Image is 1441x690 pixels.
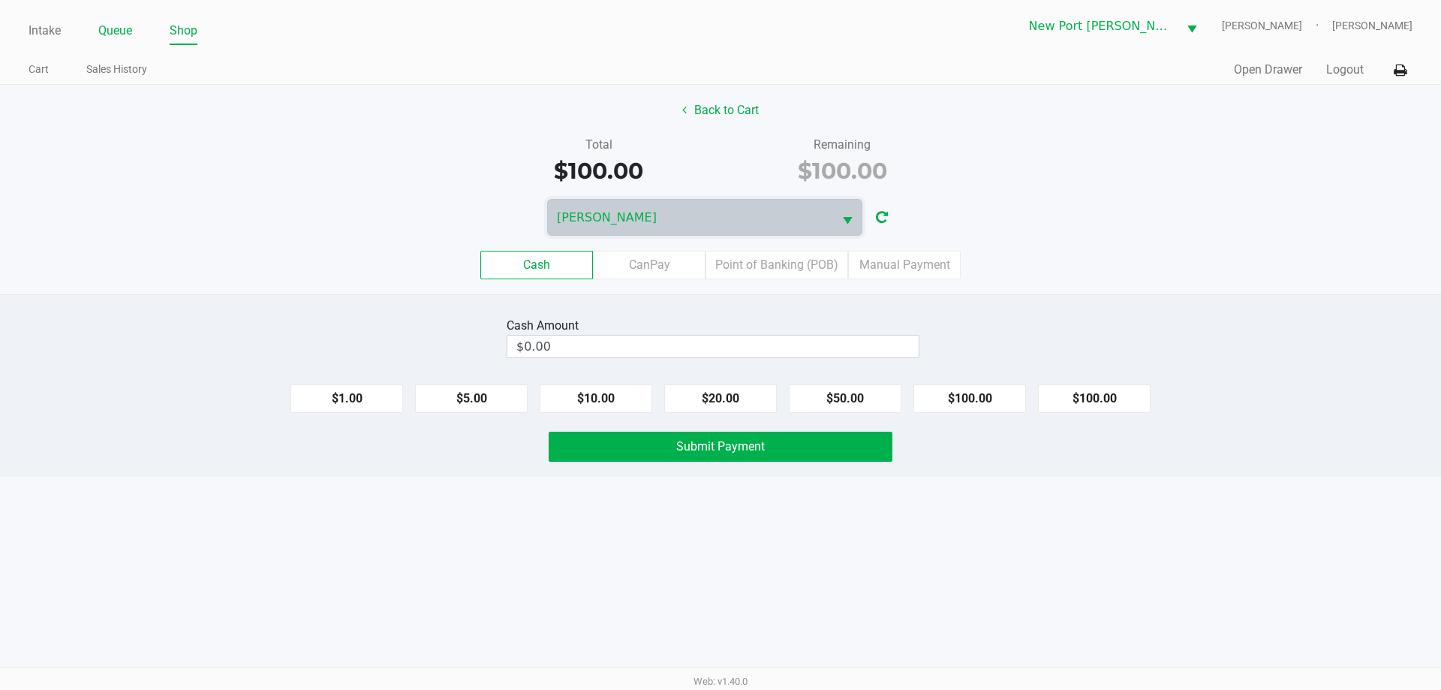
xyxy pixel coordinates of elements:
label: Manual Payment [848,251,961,279]
button: Submit Payment [549,432,892,462]
span: New Port [PERSON_NAME] [1029,17,1169,35]
button: Select [833,200,862,235]
button: $100.00 [913,384,1026,413]
span: [PERSON_NAME] [557,209,824,227]
a: Queue [98,20,132,41]
span: Submit Payment [676,439,765,453]
div: Cash Amount [507,317,585,335]
div: $100.00 [732,154,953,188]
button: $50.00 [789,384,901,413]
button: Select [1178,8,1206,44]
div: $100.00 [488,154,709,188]
div: Total [488,136,709,154]
button: $5.00 [415,384,528,413]
button: Logout [1326,61,1364,79]
div: Remaining [732,136,953,154]
a: Sales History [86,60,147,79]
label: CanPay [593,251,705,279]
span: [PERSON_NAME] [1222,18,1332,34]
label: Point of Banking (POB) [705,251,848,279]
a: Shop [170,20,197,41]
button: $100.00 [1038,384,1151,413]
button: Back to Cart [672,96,769,125]
button: $20.00 [664,384,777,413]
a: Cart [29,60,49,79]
span: [PERSON_NAME] [1332,18,1412,34]
a: Intake [29,20,61,41]
button: $10.00 [540,384,652,413]
span: Web: v1.40.0 [693,676,748,687]
button: Open Drawer [1234,61,1302,79]
label: Cash [480,251,593,279]
button: $1.00 [290,384,403,413]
